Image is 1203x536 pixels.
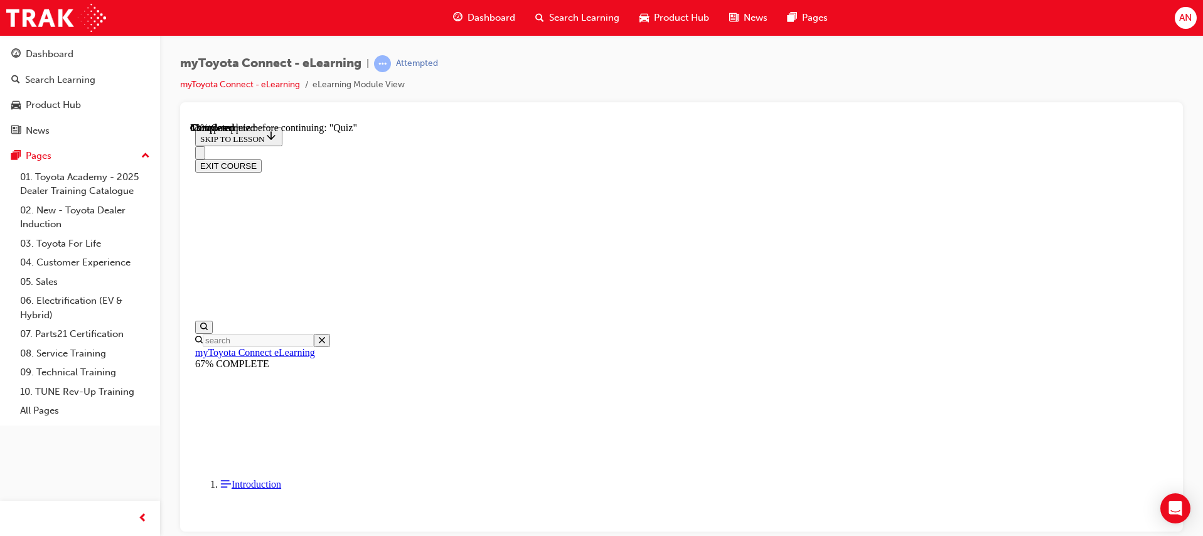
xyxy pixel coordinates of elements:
[5,144,155,168] button: Pages
[5,40,155,144] button: DashboardSearch LearningProduct HubNews
[141,148,150,164] span: up-icon
[654,11,709,25] span: Product Hub
[443,5,525,31] a: guage-iconDashboard
[5,37,72,50] button: EXIT COURSE
[802,11,828,25] span: Pages
[5,119,155,142] a: News
[549,11,619,25] span: Search Learning
[778,5,838,31] a: pages-iconPages
[11,126,21,137] span: news-icon
[25,73,95,87] div: Search Learning
[15,234,155,254] a: 03. Toyota For Life
[11,49,21,60] span: guage-icon
[5,198,23,212] button: Open search menu
[11,151,21,162] span: pages-icon
[5,24,15,37] button: Close navigation menu
[180,56,361,71] span: myToyota Connect - eLearning
[788,10,797,26] span: pages-icon
[374,55,391,72] span: learningRecordVerb_ATTEMPT-icon
[5,236,978,247] div: 67% COMPLETE
[744,11,767,25] span: News
[15,344,155,363] a: 08. Service Training
[5,225,125,235] a: myToyota Connect eLearning
[535,10,544,26] span: search-icon
[26,149,51,163] div: Pages
[15,272,155,292] a: 05. Sales
[366,56,369,71] span: |
[1160,493,1190,523] div: Open Intercom Messenger
[1179,11,1192,25] span: AN
[26,98,81,112] div: Product Hub
[5,5,92,24] button: SKIP TO LESSON
[1175,7,1197,29] button: AN
[13,212,124,225] input: Search
[629,5,719,31] a: car-iconProduct Hub
[15,201,155,234] a: 02. New - Toyota Dealer Induction
[138,511,147,527] span: prev-icon
[396,58,438,70] div: Attempted
[729,10,739,26] span: news-icon
[468,11,515,25] span: Dashboard
[5,94,155,117] a: Product Hub
[313,78,405,92] li: eLearning Module View
[15,382,155,402] a: 10. TUNE Rev-Up Training
[124,212,140,225] button: Close search menu
[639,10,649,26] span: car-icon
[525,5,629,31] a: search-iconSearch Learning
[15,291,155,324] a: 06. Electrification (EV & Hybrid)
[6,4,106,32] img: Trak
[11,100,21,111] span: car-icon
[180,79,300,90] a: myToyota Connect - eLearning
[10,12,87,21] span: SKIP TO LESSON
[11,75,20,86] span: search-icon
[453,10,462,26] span: guage-icon
[15,363,155,382] a: 09. Technical Training
[15,168,155,201] a: 01. Toyota Academy - 2025 Dealer Training Catalogue
[15,401,155,421] a: All Pages
[26,124,50,138] div: News
[719,5,778,31] a: news-iconNews
[15,324,155,344] a: 07. Parts21 Certification
[26,47,73,62] div: Dashboard
[15,253,155,272] a: 04. Customer Experience
[5,43,155,66] a: Dashboard
[5,68,155,92] a: Search Learning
